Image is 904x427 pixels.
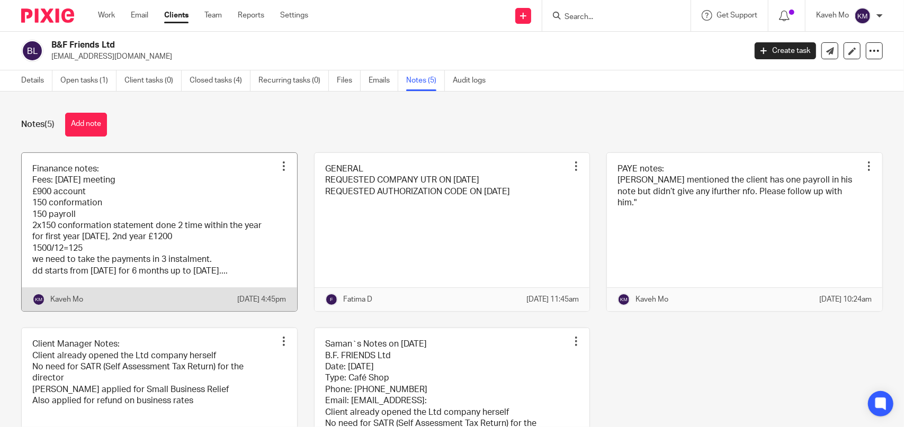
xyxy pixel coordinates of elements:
p: Kaveh Mo [816,10,849,21]
img: svg%3E [21,40,43,62]
img: svg%3E [617,293,630,306]
img: svg%3E [854,7,871,24]
a: Files [337,70,361,91]
h1: Notes [21,119,55,130]
p: [DATE] 4:45pm [238,294,287,305]
a: Client tasks (0) [124,70,182,91]
span: Get Support [717,12,757,19]
a: Details [21,70,52,91]
img: svg%3E [325,293,338,306]
a: Emails [369,70,398,91]
a: Closed tasks (4) [190,70,250,91]
a: Notes (5) [406,70,445,91]
p: [DATE] 10:24am [819,294,872,305]
p: [EMAIL_ADDRESS][DOMAIN_NAME] [51,51,739,62]
p: [DATE] 11:45am [526,294,579,305]
a: Settings [280,10,308,21]
span: (5) [44,120,55,129]
p: Kaveh Mo [636,294,668,305]
a: Email [131,10,148,21]
a: Team [204,10,222,21]
p: Fatima D [343,294,372,305]
a: Reports [238,10,264,21]
a: Audit logs [453,70,494,91]
a: Open tasks (1) [60,70,117,91]
img: svg%3E [32,293,45,306]
p: Kaveh Mo [50,294,83,305]
a: Work [98,10,115,21]
button: Add note [65,113,107,137]
h2: B&F Friends Ltd [51,40,601,51]
input: Search [563,13,659,22]
a: Create task [755,42,816,59]
a: Clients [164,10,189,21]
a: Recurring tasks (0) [258,70,329,91]
img: Pixie [21,8,74,23]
